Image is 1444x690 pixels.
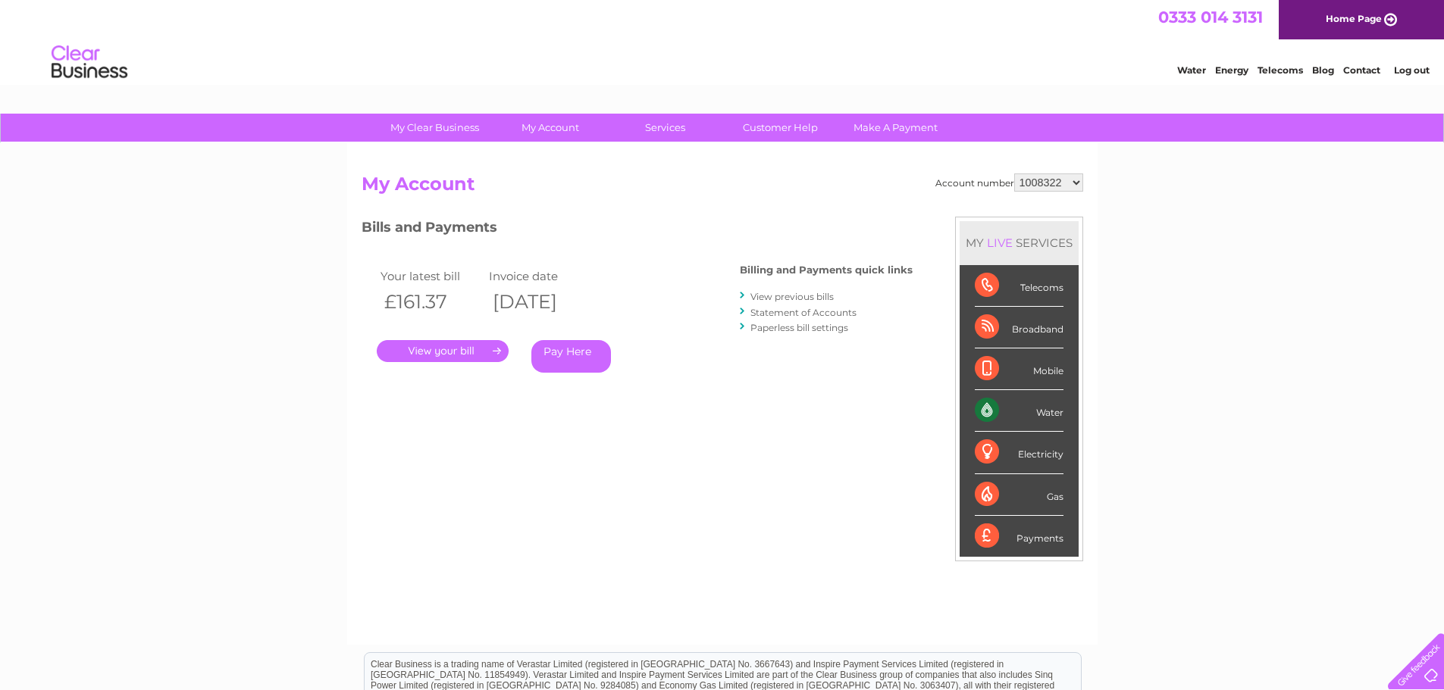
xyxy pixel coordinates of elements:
[975,307,1063,348] div: Broadband
[740,264,913,276] h4: Billing and Payments quick links
[377,286,486,317] th: £161.37
[1343,64,1380,76] a: Contact
[975,516,1063,557] div: Payments
[975,265,1063,307] div: Telecoms
[365,8,1081,73] div: Clear Business is a trading name of Verastar Limited (registered in [GEOGRAPHIC_DATA] No. 3667643...
[1215,64,1248,76] a: Energy
[1158,8,1263,27] a: 0333 014 3131
[975,390,1063,432] div: Water
[362,173,1083,202] h2: My Account
[1394,64,1430,76] a: Log out
[603,114,728,142] a: Services
[485,286,594,317] th: [DATE]
[1312,64,1334,76] a: Blog
[531,340,611,373] a: Pay Here
[984,236,1016,250] div: LIVE
[377,266,486,286] td: Your latest bill
[975,348,1063,390] div: Mobile
[833,114,958,142] a: Make A Payment
[975,432,1063,473] div: Electricity
[750,291,834,302] a: View previous bills
[377,340,509,362] a: .
[960,221,1079,264] div: MY SERVICES
[750,322,848,333] a: Paperless bill settings
[718,114,843,142] a: Customer Help
[372,114,497,142] a: My Clear Business
[362,217,913,243] h3: Bills and Payments
[1258,64,1303,76] a: Telecoms
[485,266,594,286] td: Invoice date
[975,474,1063,516] div: Gas
[51,39,128,86] img: logo.png
[935,173,1083,192] div: Account number
[750,307,857,318] a: Statement of Accounts
[487,114,612,142] a: My Account
[1177,64,1206,76] a: Water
